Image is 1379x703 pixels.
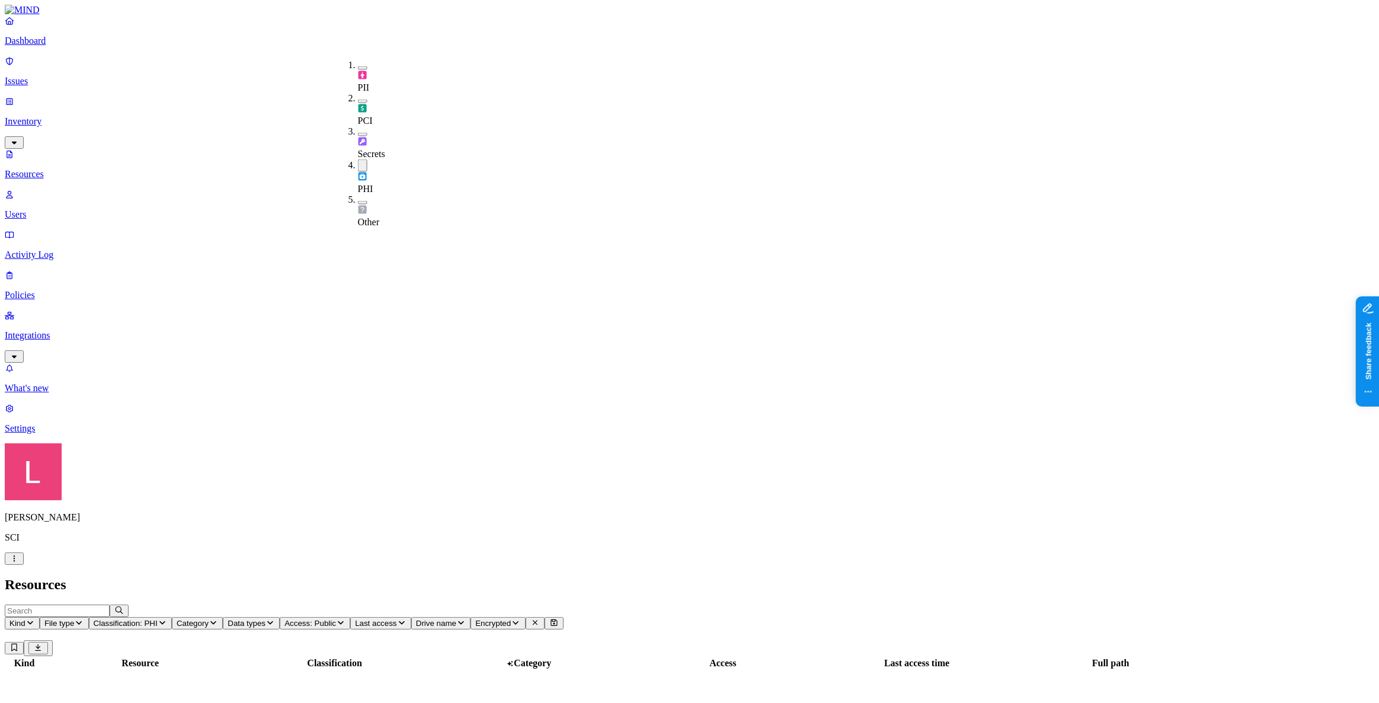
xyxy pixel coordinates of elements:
[5,605,110,617] input: Search
[5,403,1374,434] a: Settings
[358,184,373,194] span: PHI
[355,619,396,628] span: Last access
[5,229,1374,260] a: Activity Log
[5,512,1374,523] p: [PERSON_NAME]
[514,658,551,668] span: Category
[5,363,1374,394] a: What's new
[7,658,42,669] div: Kind
[94,619,158,628] span: Classification: PHI
[358,104,367,113] img: pci
[239,658,431,669] div: Classification
[44,619,74,628] span: File type
[627,658,818,669] div: Access
[5,149,1374,180] a: Resources
[5,209,1374,220] p: Users
[1015,658,1207,669] div: Full path
[5,169,1374,180] p: Resources
[5,383,1374,394] p: What's new
[5,532,1374,543] p: SCI
[5,443,62,500] img: Landen Brown
[358,172,367,181] img: phi
[358,205,367,215] img: other
[5,36,1374,46] p: Dashboard
[5,250,1374,260] p: Activity Log
[5,15,1374,46] a: Dashboard
[416,619,456,628] span: Drive name
[5,5,40,15] img: MIND
[5,577,1374,593] h2: Resources
[284,619,336,628] span: Access: Public
[5,56,1374,87] a: Issues
[5,423,1374,434] p: Settings
[5,5,1374,15] a: MIND
[358,71,367,80] img: pii
[44,658,236,669] div: Resource
[5,76,1374,87] p: Issues
[5,116,1374,127] p: Inventory
[5,330,1374,341] p: Integrations
[358,116,373,126] span: PCI
[358,217,379,227] span: Other
[9,619,25,628] span: Kind
[177,619,209,628] span: Category
[358,137,367,146] img: secret
[475,619,511,628] span: Encrypted
[5,96,1374,147] a: Inventory
[5,270,1374,301] a: Policies
[5,290,1374,301] p: Policies
[5,189,1374,220] a: Users
[358,149,385,159] span: Secrets
[358,82,370,92] span: PII
[5,310,1374,361] a: Integrations
[821,658,1013,669] div: Last access time
[228,619,265,628] span: Data types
